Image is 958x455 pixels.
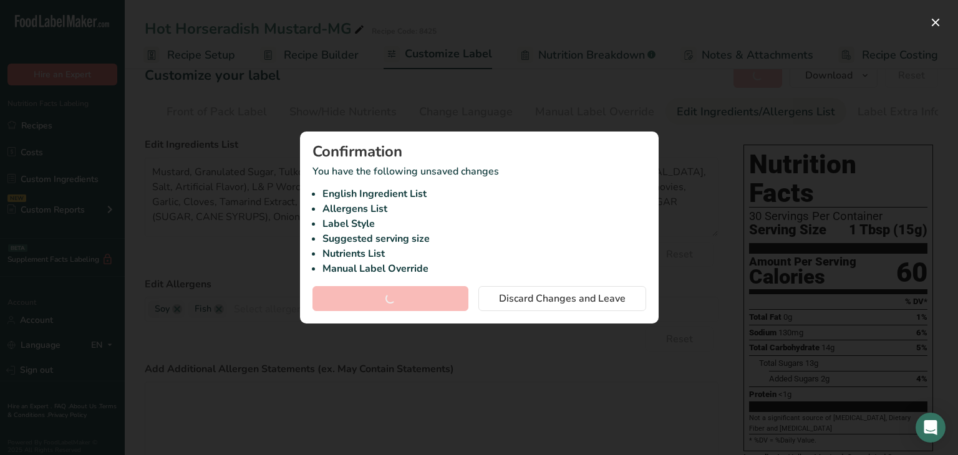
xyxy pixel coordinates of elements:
button: Discard Changes and Leave [478,286,646,311]
li: Label Style [322,216,646,231]
div: Confirmation [312,144,646,159]
div: Open Intercom Messenger [916,413,946,443]
li: Suggested serving size [322,231,646,246]
li: Nutrients List [322,246,646,261]
li: Allergens List [322,201,646,216]
p: You have the following unsaved changes [312,164,646,276]
span: Discard Changes and Leave [499,291,626,306]
li: Manual Label Override [322,261,646,276]
li: English Ingredient List [322,186,646,201]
